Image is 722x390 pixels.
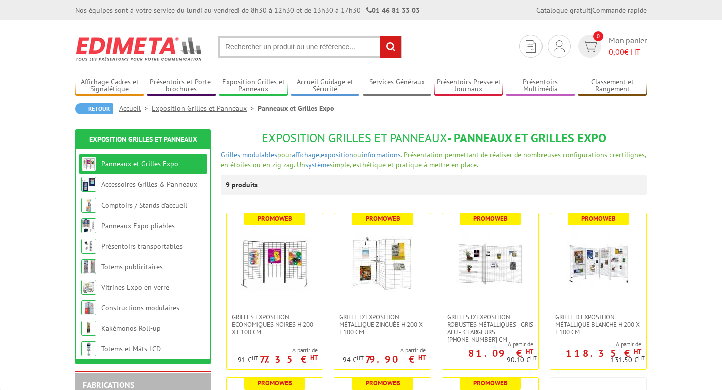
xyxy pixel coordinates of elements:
[226,175,263,195] p: 9 produits
[434,78,503,94] a: Présentoirs Presse et Journaux
[232,313,318,336] span: Grilles Exposition Economiques Noires H 200 x L 100 cm
[576,35,647,58] a: devis rapide 0 Mon panier 0,00€ HT
[550,340,641,348] span: A partir de
[81,321,96,336] img: Kakémonos Roll-up
[343,356,364,364] p: 94 €
[101,221,175,230] a: Panneaux Expo pliables
[442,340,533,348] span: A partir de
[152,104,258,113] a: Exposition Grilles et Panneaux
[119,104,152,113] a: Accueil
[262,130,447,146] span: Exposition Grilles et Panneaux
[81,177,96,192] img: Accessoires Grilles & Panneaux
[81,341,96,356] img: Totems et Mâts LCD
[221,150,240,159] a: Grilles
[75,30,203,67] img: Edimeta
[634,347,641,356] sup: HT
[305,160,330,169] a: système
[292,150,319,159] a: affichage
[101,303,179,312] a: Constructions modulaires
[365,356,426,362] p: 79.90 €
[219,78,288,94] a: Exposition Grilles et Panneaux
[221,132,647,145] h1: - Panneaux et Grilles Expo
[334,313,431,336] a: Grille d'exposition métallique Zinguée H 200 x L 100 cm
[507,356,537,364] p: 90.10 €
[347,228,418,298] img: Grille d'exposition métallique Zinguée H 200 x L 100 cm
[101,180,197,189] a: Accessoires Grilles & Panneaux
[455,228,525,298] img: Grilles d'exposition robustes métalliques - gris alu - 3 largeurs 70-100-120 cm
[363,78,432,94] a: Services Généraux
[526,347,533,356] sup: HT
[380,36,401,58] input: rechercher
[339,313,426,336] span: Grille d'exposition métallique Zinguée H 200 x L 100 cm
[238,356,258,364] p: 91 €
[506,78,575,94] a: Présentoirs Multimédia
[536,6,591,15] a: Catalogue gratuit
[258,379,292,387] b: Promoweb
[101,262,163,271] a: Totems publicitaires
[101,283,169,292] a: Vitrines Expo en verre
[592,6,647,15] a: Commande rapide
[366,379,400,387] b: Promoweb
[258,103,334,113] li: Panneaux et Grilles Expo
[357,354,364,361] sup: HT
[89,135,197,144] a: Exposition Grilles et Panneaux
[101,159,178,168] a: Panneaux et Grilles Expo
[536,5,647,15] div: |
[75,5,420,15] div: Nos équipes sont à votre service du lundi au vendredi de 8h30 à 12h30 et de 13h30 à 17h30
[252,354,258,361] sup: HT
[473,214,508,223] b: Promoweb
[147,78,216,94] a: Présentoirs et Porte-brochures
[81,156,96,171] img: Panneaux et Grilles Expo
[238,346,318,354] span: A partir de
[593,31,603,41] span: 0
[75,103,113,114] a: Retour
[81,198,96,213] img: Comptoirs / Stands d'accueil
[638,354,645,361] sup: HT
[101,201,187,210] a: Comptoirs / Stands d'accueil
[366,214,400,223] b: Promoweb
[609,46,647,58] span: € HT
[258,214,292,223] b: Promoweb
[227,313,323,336] a: Grilles Exposition Economiques Noires H 200 x L 100 cm
[550,313,646,336] a: Grille d'exposition métallique blanche H 200 x L 100 cm
[101,242,183,251] a: Présentoirs transportables
[366,6,420,15] strong: 01 46 81 33 03
[101,324,161,333] a: Kakémonos Roll-up
[362,150,401,159] a: informations
[81,239,96,254] img: Présentoirs transportables
[418,353,426,362] sup: HT
[473,379,508,387] b: Promoweb
[609,47,624,57] span: 0,00
[75,78,144,94] a: Affichage Cadres et Signalétique
[81,259,96,274] img: Totems publicitaires
[468,350,533,356] p: 81.09 €
[554,40,565,52] img: devis rapide
[242,150,277,159] a: modulables
[447,313,533,343] span: Grilles d'exposition robustes métalliques - gris alu - 3 largeurs [PHONE_NUMBER] cm
[578,78,647,94] a: Classement et Rangement
[81,300,96,315] img: Constructions modulaires
[310,353,318,362] sup: HT
[240,228,310,298] img: Grilles Exposition Economiques Noires H 200 x L 100 cm
[291,78,360,94] a: Accueil Guidage et Sécurité
[581,214,616,223] b: Promoweb
[530,354,537,361] sup: HT
[609,35,647,58] span: Mon panier
[555,313,641,336] span: Grille d'exposition métallique blanche H 200 x L 100 cm
[81,280,96,295] img: Vitrines Expo en verre
[442,313,538,343] a: Grilles d'exposition robustes métalliques - gris alu - 3 largeurs [PHONE_NUMBER] cm
[260,356,318,362] p: 77.35 €
[81,218,96,233] img: Panneaux Expo pliables
[218,36,402,58] input: Rechercher un produit ou une référence...
[343,346,426,354] span: A partir de
[566,350,641,356] p: 118.35 €
[221,150,646,169] span: pour , ou . Présentation permettant de réaliser de nombreuses configurations : rectilignes, en ét...
[101,344,161,353] a: Totems et Mâts LCD
[563,228,633,298] img: Grille d'exposition métallique blanche H 200 x L 100 cm
[583,41,597,52] img: devis rapide
[611,356,645,364] p: 131.50 €
[321,150,353,159] a: exposition
[526,40,536,53] img: devis rapide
